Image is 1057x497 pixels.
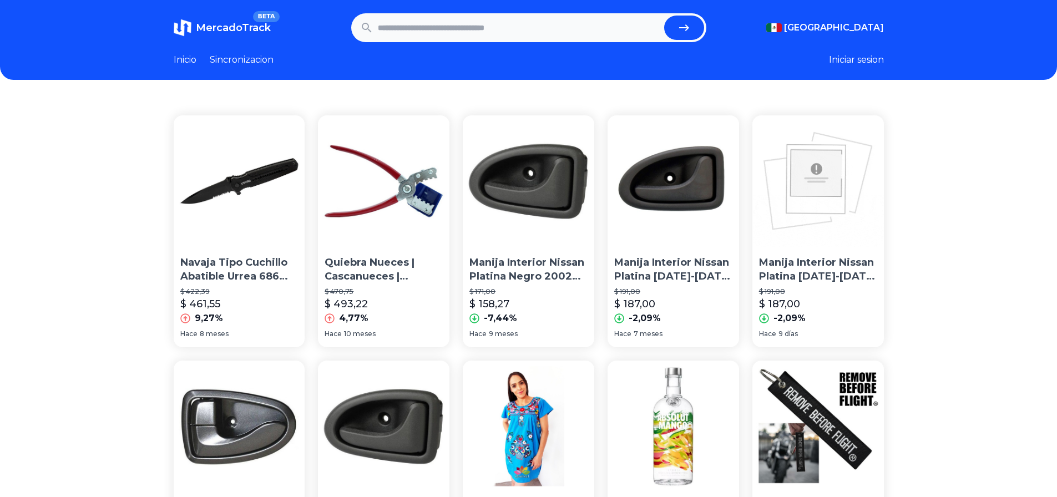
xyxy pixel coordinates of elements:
img: Quiebra Nueces | Cascanueces | Pinza Para Nuez 31000010 [318,115,449,247]
img: Manija Interior Nissan Platina 2000-2007 Der Rng [752,115,884,247]
img: Llavero Motociclismo Remove Before Flight Original [752,361,884,492]
p: 9,27% [195,312,223,325]
a: Sincronizacion [210,53,274,67]
span: Hace [469,329,487,338]
img: Vestido Dama Mexicano Bordados A Mano Artesanal Tipico [463,361,594,492]
p: $ 422,39 [180,287,299,296]
img: Vodka Absolut Mango 750 Ml. [608,361,739,492]
img: Manija Interior Nissan Platina 2000-2007 Der Rng [608,115,739,247]
a: MercadoTrackBETA [174,19,271,37]
p: Manija Interior Nissan Platina Negro 2002 2003 2004 2005 [469,256,588,283]
img: Manija Interior Nissan Platina Negro 2002 2003 2004 2005 [463,115,594,247]
img: Navaja Tipo Cuchillo Abatible Urrea 686 32802666 [174,115,305,247]
a: Navaja Tipo Cuchillo Abatible Urrea 686 32802666Navaja Tipo Cuchillo Abatible Urrea 686 32802666$... [174,115,305,347]
a: Inicio [174,53,196,67]
p: -7,44% [484,312,517,325]
img: Mexico [766,23,782,32]
p: -2,09% [773,312,806,325]
p: $ 158,27 [469,296,509,312]
p: Manija Interior Nissan Platina [DATE]-[DATE] Der Rng [614,256,732,283]
a: Manija Interior Nissan Platina 2000-2007 Der RngManija Interior Nissan Platina [DATE]-[DATE] Der ... [608,115,739,347]
img: Manija Interior Nissan Platina Negro 2006 2007 2008 2009 [318,361,449,492]
img: MercadoTrack [174,19,191,37]
p: Quiebra Nueces | Cascanueces | [GEOGRAPHIC_DATA] 31000010 [325,256,443,283]
span: Hace [759,329,776,338]
p: Navaja Tipo Cuchillo Abatible Urrea 686 32802666 [180,256,299,283]
p: $ 187,00 [614,296,655,312]
span: 9 meses [489,329,518,338]
a: Manija Interior Nissan Platina 2000-2007 Der RngManija Interior Nissan Platina [DATE]-[DATE] Der ... [752,115,884,347]
p: Manija Interior Nissan Platina [DATE]-[DATE] Der Rng [759,256,877,283]
p: $ 493,22 [325,296,368,312]
span: BETA [253,11,279,22]
p: $ 187,00 [759,296,800,312]
p: $ 461,55 [180,296,220,312]
span: Hace [325,329,342,338]
a: Manija Interior Nissan Platina Negro 2002 2003 2004 2005Manija Interior Nissan Platina Negro 2002... [463,115,594,347]
button: [GEOGRAPHIC_DATA] [766,21,884,34]
p: $ 191,00 [759,287,877,296]
p: $ 191,00 [614,287,732,296]
span: Hace [614,329,631,338]
p: $ 171,00 [469,287,588,296]
p: $ 470,75 [325,287,443,296]
span: MercadoTrack [196,22,271,34]
span: 10 meses [344,329,376,338]
button: Iniciar sesion [829,53,884,67]
span: [GEOGRAPHIC_DATA] [784,21,884,34]
span: 8 meses [200,329,229,338]
p: 4,77% [339,312,368,325]
img: Manija Interior Dodge Verna 2004 2005 2006 Gris Del/tra Izq [174,361,305,492]
a: Quiebra Nueces | Cascanueces | Pinza Para Nuez 31000010Quiebra Nueces | Cascanueces | [GEOGRAPHIC... [318,115,449,347]
p: -2,09% [629,312,661,325]
span: Hace [180,329,198,338]
span: 7 meses [634,329,662,338]
span: 9 días [778,329,798,338]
